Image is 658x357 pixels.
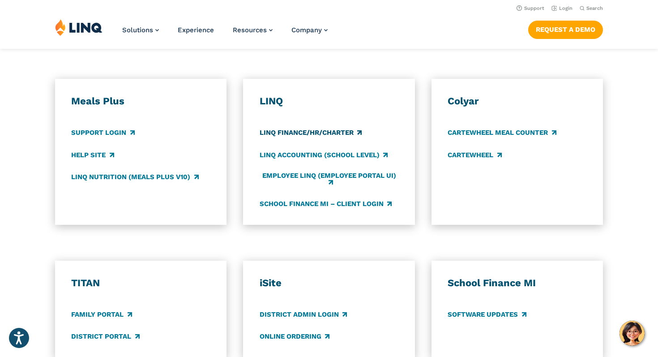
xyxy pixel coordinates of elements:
[71,310,132,320] a: Family Portal
[528,21,603,39] a: Request a Demo
[71,95,210,108] h3: Meals Plus
[260,199,392,209] a: School Finance MI – Client Login
[260,277,398,289] h3: iSite
[122,26,159,34] a: Solutions
[178,26,214,34] a: Experience
[233,26,267,34] span: Resources
[260,332,329,342] a: Online Ordering
[233,26,273,34] a: Resources
[448,150,501,160] a: CARTEWHEEL
[122,26,153,34] span: Solutions
[448,310,526,320] a: Software Updates
[260,95,398,108] h3: LINQ
[260,150,388,160] a: LINQ Accounting (school level)
[448,277,586,289] h3: School Finance MI
[55,19,103,36] img: LINQ | K‑12 Software
[448,95,586,108] h3: Colyar
[551,5,573,11] a: Login
[71,172,198,182] a: LINQ Nutrition (Meals Plus v10)
[71,332,139,342] a: District Portal
[71,128,134,138] a: Support Login
[260,128,362,138] a: LINQ Finance/HR/Charter
[291,26,328,34] a: Company
[517,5,544,11] a: Support
[122,19,328,48] nav: Primary Navigation
[620,321,645,346] button: Hello, have a question? Let’s chat.
[71,150,114,160] a: Help Site
[580,5,603,12] button: Open Search Bar
[291,26,322,34] span: Company
[528,19,603,39] nav: Button Navigation
[448,128,556,138] a: CARTEWHEEL Meal Counter
[260,172,398,187] a: Employee LINQ (Employee Portal UI)
[586,5,603,11] span: Search
[71,277,210,289] h3: TITAN
[260,310,347,320] a: District Admin Login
